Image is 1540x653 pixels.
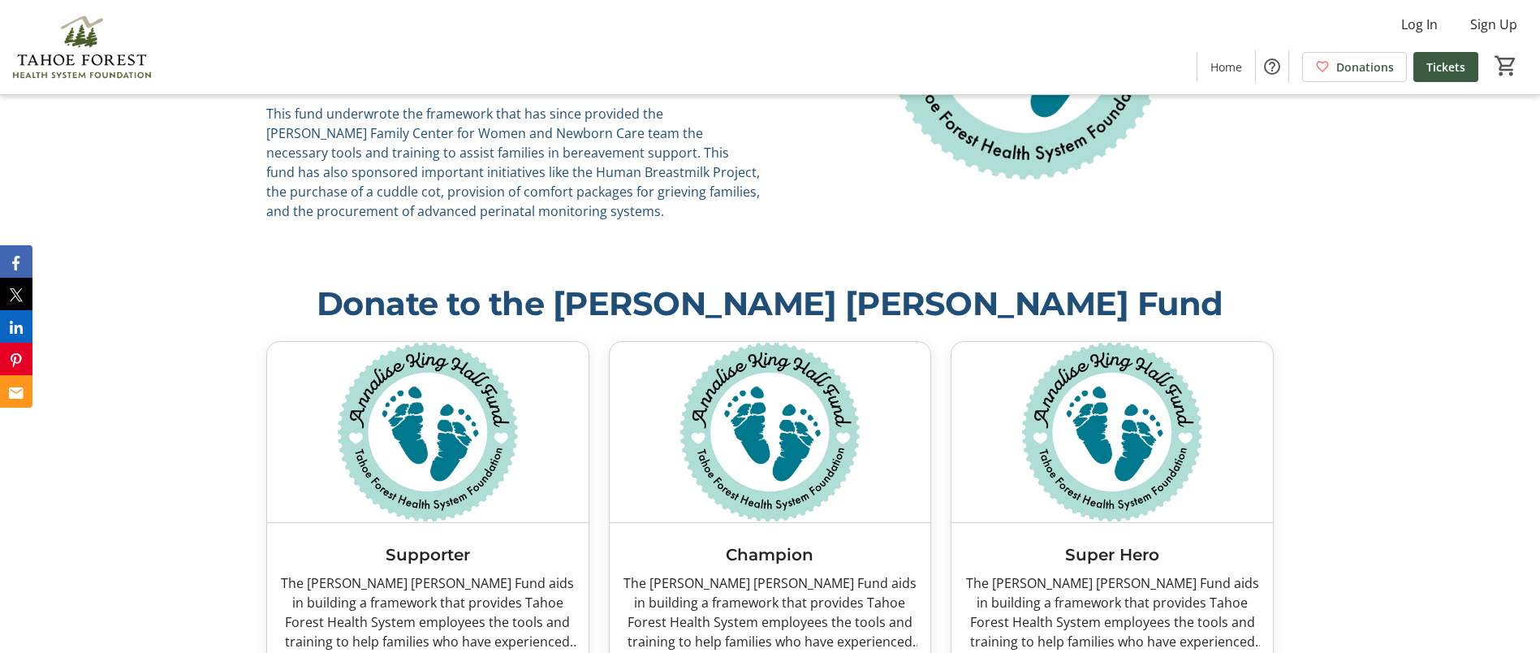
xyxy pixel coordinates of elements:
[623,543,918,567] h3: Champion
[267,342,589,522] img: Supporter
[1336,58,1394,76] span: Donations
[266,105,760,220] span: This fund underwrote the framework that has since provided the [PERSON_NAME] Family Center for Wo...
[280,543,576,567] h3: Supporter
[964,573,1260,651] div: The [PERSON_NAME] [PERSON_NAME] Fund aids in building a framework that provides Tahoe Forest Heal...
[317,283,1223,323] span: Donate to the [PERSON_NAME] [PERSON_NAME] Fund
[1197,52,1255,82] a: Home
[1470,15,1517,34] span: Sign Up
[623,573,918,651] div: The [PERSON_NAME] [PERSON_NAME] Fund aids in building a framework that provides Tahoe Forest Heal...
[1426,58,1465,76] span: Tickets
[964,543,1260,567] h3: Super Hero
[1491,51,1521,80] button: Cart
[951,342,1273,522] img: Super Hero
[1302,52,1407,82] a: Donations
[1401,15,1438,34] span: Log In
[1413,52,1478,82] a: Tickets
[610,342,931,522] img: Champion
[280,573,576,651] div: The [PERSON_NAME] [PERSON_NAME] Fund aids in building a framework that provides Tahoe Forest Heal...
[1457,11,1530,37] button: Sign Up
[10,6,154,88] img: Tahoe Forest Health System Foundation's Logo
[1256,50,1288,83] button: Help
[1210,58,1242,76] span: Home
[1388,11,1451,37] button: Log In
